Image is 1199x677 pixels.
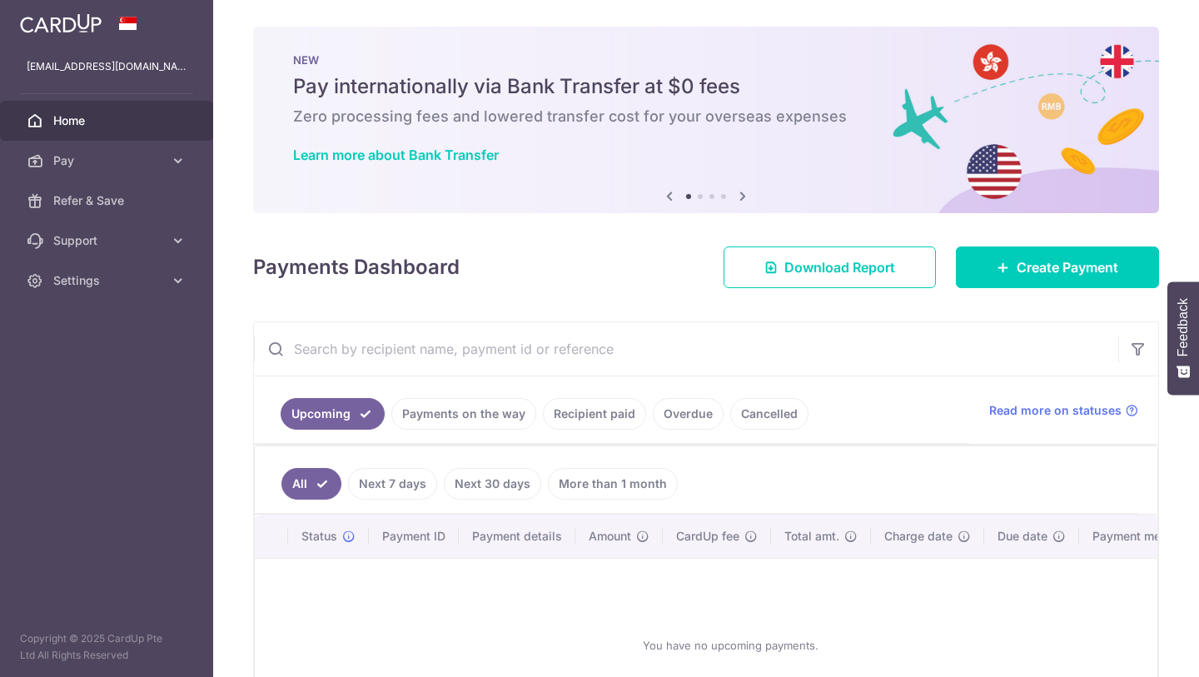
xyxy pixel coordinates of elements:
th: Payment ID [369,515,459,558]
a: Next 30 days [444,468,541,500]
a: Learn more about Bank Transfer [293,147,499,163]
span: Settings [53,272,163,289]
span: Create Payment [1017,257,1118,277]
a: Upcoming [281,398,385,430]
p: NEW [293,53,1119,67]
h6: Zero processing fees and lowered transfer cost for your overseas expenses [293,107,1119,127]
a: Download Report [724,246,936,288]
button: Feedback - Show survey [1167,281,1199,395]
span: Status [301,528,337,545]
span: Pay [53,152,163,169]
a: More than 1 month [548,468,678,500]
h5: Pay internationally via Bank Transfer at $0 fees [293,73,1119,100]
a: All [281,468,341,500]
span: Support [53,232,163,249]
a: Create Payment [956,246,1159,288]
span: Amount [589,528,631,545]
a: Read more on statuses [989,402,1138,419]
span: Download Report [784,257,895,277]
a: Payments on the way [391,398,536,430]
a: Cancelled [730,398,808,430]
a: Recipient paid [543,398,646,430]
th: Payment details [459,515,575,558]
a: Overdue [653,398,724,430]
span: Refer & Save [53,192,163,209]
span: Home [53,112,163,129]
span: Due date [998,528,1047,545]
span: Charge date [884,528,953,545]
input: Search by recipient name, payment id or reference [254,322,1118,376]
span: Total amt. [784,528,839,545]
h4: Payments Dashboard [253,252,460,282]
span: CardUp fee [676,528,739,545]
img: CardUp [20,13,102,33]
span: Feedback [1176,298,1191,356]
span: Read more on statuses [989,402,1122,419]
a: Next 7 days [348,468,437,500]
img: Bank transfer banner [253,27,1159,213]
p: [EMAIL_ADDRESS][DOMAIN_NAME] [27,58,187,75]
